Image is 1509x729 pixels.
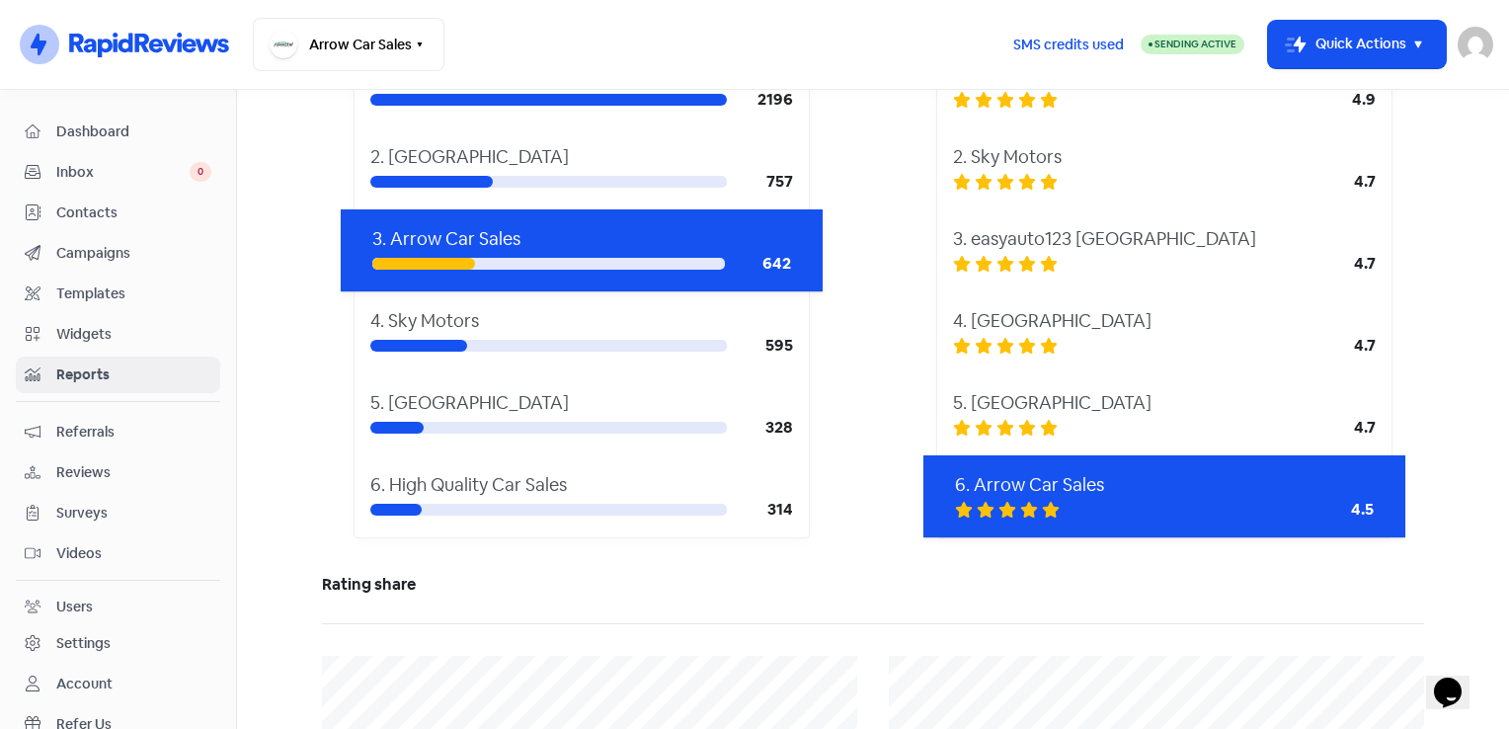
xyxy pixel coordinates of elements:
img: User [1458,27,1493,62]
span: Contacts [56,202,211,223]
span: Surveys [56,503,211,524]
div: 328 [727,416,793,440]
span: Inbox [56,162,190,183]
a: Reports [16,357,220,393]
iframe: chat widget [1426,650,1489,709]
a: Dashboard [16,114,220,150]
a: Contacts [16,195,220,231]
span: Campaigns [56,243,211,264]
span: 0 [190,162,211,182]
div: 4.7 [1297,334,1376,358]
span: Dashboard [56,121,211,142]
h5: Rating share [322,570,1424,600]
a: Settings [16,625,220,662]
div: 757 [727,170,793,194]
div: Account [56,674,113,694]
div: 5. [GEOGRAPHIC_DATA] [953,389,1376,416]
a: Inbox 0 [16,154,220,191]
a: Account [16,666,220,702]
div: 5. [GEOGRAPHIC_DATA] [370,389,793,416]
div: 3. easyauto123 [GEOGRAPHIC_DATA] [953,225,1376,252]
div: 4.7 [1297,416,1376,440]
a: Surveys [16,495,220,531]
span: SMS credits used [1013,35,1124,55]
a: Sending Active [1141,33,1244,56]
div: 2196 [727,88,793,112]
div: 2. Sky Motors [953,143,1376,170]
a: Referrals [16,414,220,450]
button: Arrow Car Sales [253,18,444,71]
a: Widgets [16,316,220,353]
button: Quick Actions [1268,21,1446,68]
div: Settings [56,633,111,654]
span: Templates [56,283,211,304]
span: Widgets [56,324,211,345]
div: 2. [GEOGRAPHIC_DATA] [370,143,793,170]
div: 4.5 [1295,498,1374,522]
div: 4.7 [1297,252,1376,276]
span: Referrals [56,422,211,443]
div: 595 [727,334,793,358]
a: Reviews [16,454,220,491]
a: Users [16,589,220,625]
div: 4. Sky Motors [370,307,793,334]
div: 4. [GEOGRAPHIC_DATA] [953,307,1376,334]
span: Reports [56,364,211,385]
div: 642 [725,252,791,276]
a: Videos [16,535,220,572]
div: 6. High Quality Car Sales [370,471,793,498]
a: Templates [16,276,220,312]
span: Reviews [56,462,211,483]
div: 314 [727,498,793,522]
span: Videos [56,543,211,564]
div: Users [56,597,93,617]
div: 3. Arrow Car Sales [372,225,791,252]
a: SMS credits used [996,33,1141,53]
div: 6. Arrow Car Sales [955,471,1374,498]
a: Campaigns [16,235,220,272]
div: 4.7 [1297,170,1376,194]
span: Sending Active [1154,38,1236,50]
div: 4.9 [1297,88,1376,112]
